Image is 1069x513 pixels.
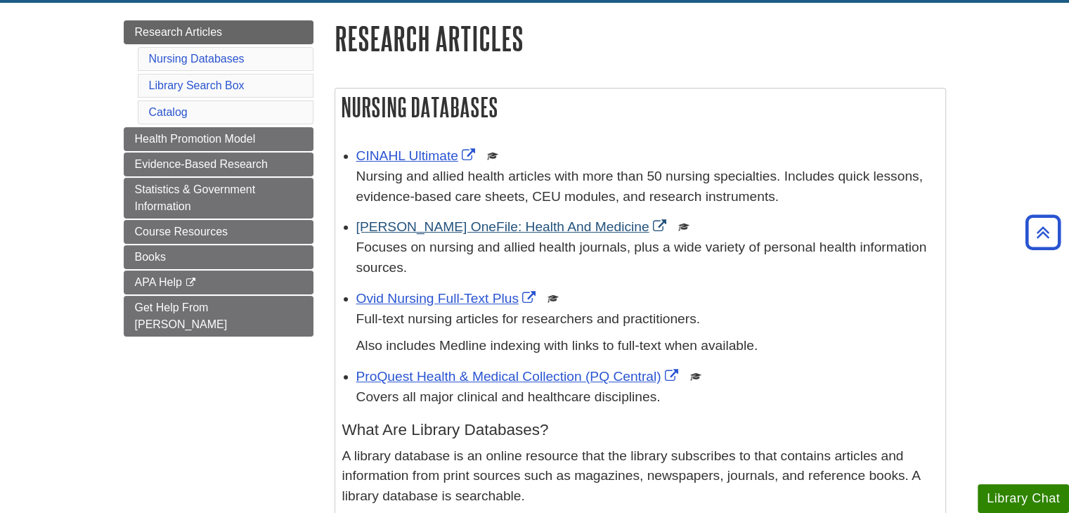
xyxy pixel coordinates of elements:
[135,301,228,330] span: Get Help From [PERSON_NAME]
[124,220,313,244] a: Course Resources
[356,309,938,330] p: Full-text nursing articles for researchers and practitioners.
[135,183,256,212] span: Statistics & Government Information
[1021,223,1065,242] a: Back to Top
[135,133,256,145] span: Health Promotion Model
[548,293,559,304] img: Scholarly or Peer Reviewed
[678,221,689,233] img: Scholarly or Peer Reviewed
[135,276,182,288] span: APA Help
[149,79,245,91] a: Library Search Box
[335,89,945,126] h2: Nursing Databases
[356,387,938,408] p: Covers all major clinical and healthcare disciplines.
[135,26,223,38] span: Research Articles
[124,245,313,269] a: Books
[185,278,197,287] i: This link opens in a new window
[124,178,313,219] a: Statistics & Government Information
[135,226,228,238] span: Course Resources
[356,291,539,306] a: Link opens in new window
[149,106,188,118] a: Catalog
[124,127,313,151] a: Health Promotion Model
[135,251,166,263] span: Books
[124,152,313,176] a: Evidence-Based Research
[335,20,946,56] h1: Research Articles
[356,167,938,207] p: Nursing and allied health articles with more than 50 nursing specialties. Includes quick lessons,...
[356,369,682,384] a: Link opens in new window
[342,446,938,507] p: A library database is an online resource that the library subscribes to that contains articles an...
[356,148,479,163] a: Link opens in new window
[978,484,1069,513] button: Library Chat
[690,371,701,382] img: Scholarly or Peer Reviewed
[342,422,938,439] h4: What Are Library Databases?
[356,219,670,234] a: Link opens in new window
[487,150,498,162] img: Scholarly or Peer Reviewed
[356,238,938,278] p: Focuses on nursing and allied health journals, plus a wide variety of personal health information...
[124,20,313,337] div: Guide Page Menu
[135,158,268,170] span: Evidence-Based Research
[124,20,313,44] a: Research Articles
[149,53,245,65] a: Nursing Databases
[124,271,313,294] a: APA Help
[124,296,313,337] a: Get Help From [PERSON_NAME]
[356,336,938,356] p: Also includes Medline indexing with links to full-text when available.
